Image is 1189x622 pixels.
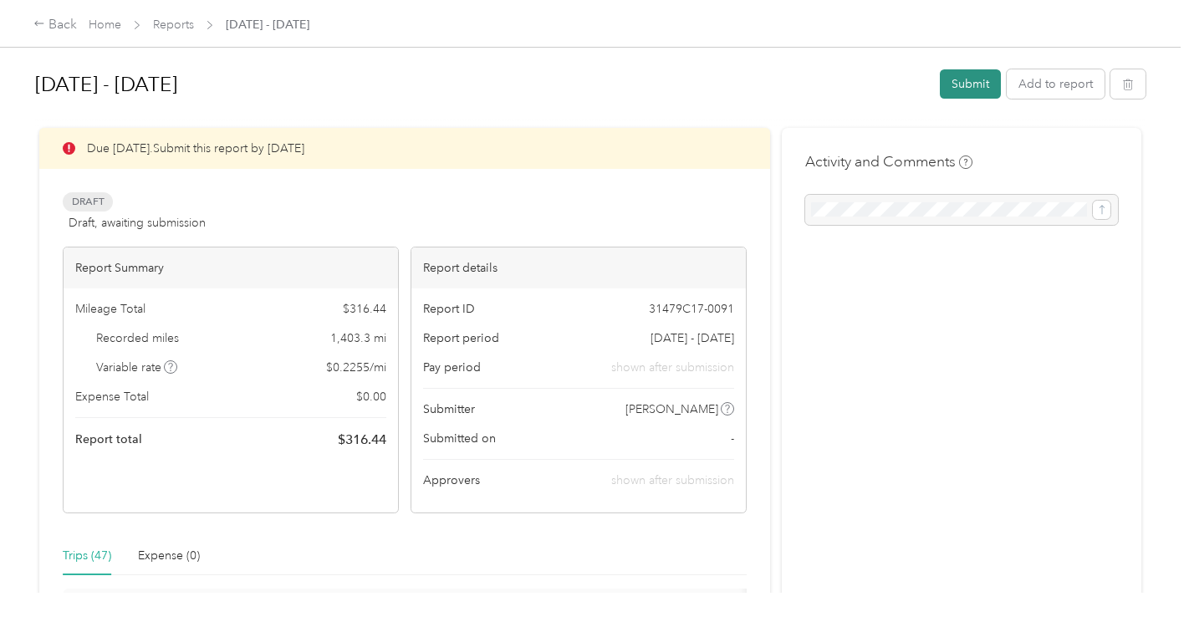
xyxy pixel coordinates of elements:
[649,300,734,318] span: 31479C17-0091
[89,18,121,32] a: Home
[63,547,111,565] div: Trips (47)
[343,300,386,318] span: $ 316.44
[96,329,179,347] span: Recorded miles
[75,388,149,405] span: Expense Total
[69,214,206,232] span: Draft, awaiting submission
[75,431,142,448] span: Report total
[356,388,386,405] span: $ 0.00
[423,329,499,347] span: Report period
[651,329,734,347] span: [DATE] - [DATE]
[96,359,178,376] span: Variable rate
[423,300,475,318] span: Report ID
[75,300,145,318] span: Mileage Total
[411,247,746,288] div: Report details
[731,430,734,447] span: -
[611,359,734,376] span: shown after submission
[805,151,972,172] h4: Activity and Comments
[330,329,386,347] span: 1,403.3 mi
[940,69,1001,99] button: Submit
[1095,528,1189,622] iframe: Everlance-gr Chat Button Frame
[33,15,77,35] div: Back
[423,430,496,447] span: Submitted on
[423,359,481,376] span: Pay period
[35,64,928,105] h1: Sep 1 - 30, 2025
[153,18,194,32] a: Reports
[138,547,200,565] div: Expense (0)
[625,400,718,418] span: [PERSON_NAME]
[611,473,734,487] span: shown after submission
[423,400,475,418] span: Submitter
[39,128,770,169] div: Due [DATE]. Submit this report by [DATE]
[338,430,386,450] span: $ 316.44
[423,472,480,489] span: Approvers
[64,247,398,288] div: Report Summary
[226,16,309,33] span: [DATE] - [DATE]
[326,359,386,376] span: $ 0.2255 / mi
[63,192,113,212] span: Draft
[1007,69,1105,99] button: Add to report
